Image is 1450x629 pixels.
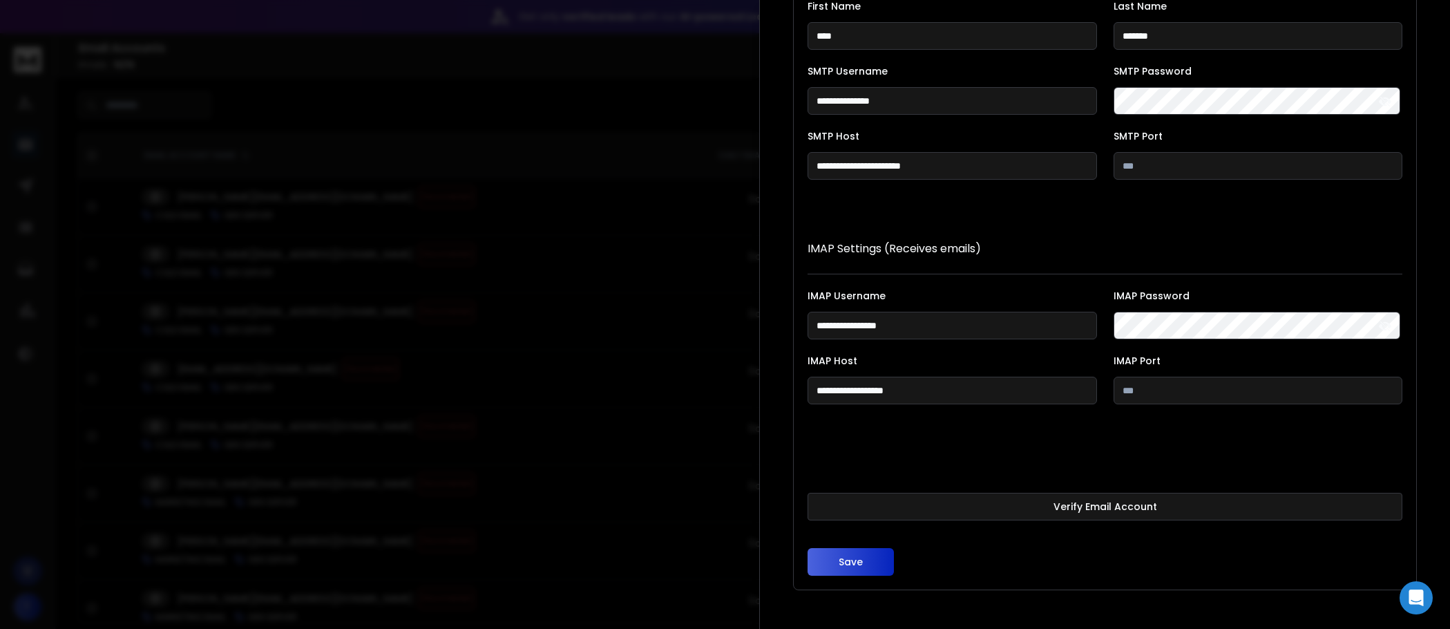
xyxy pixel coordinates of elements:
[808,493,1402,520] button: Verify Email Account
[1400,581,1433,614] div: Open Intercom Messenger
[1114,356,1403,366] label: IMAP Port
[1114,291,1403,301] label: IMAP Password
[808,1,1097,11] label: First Name
[808,291,1097,301] label: IMAP Username
[1114,1,1403,11] label: Last Name
[808,131,1097,141] label: SMTP Host
[1114,131,1403,141] label: SMTP Port
[808,356,1097,366] label: IMAP Host
[808,66,1097,76] label: SMTP Username
[808,241,1402,257] p: IMAP Settings (Receives emails)
[1114,66,1403,76] label: SMTP Password
[808,548,894,576] button: Save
